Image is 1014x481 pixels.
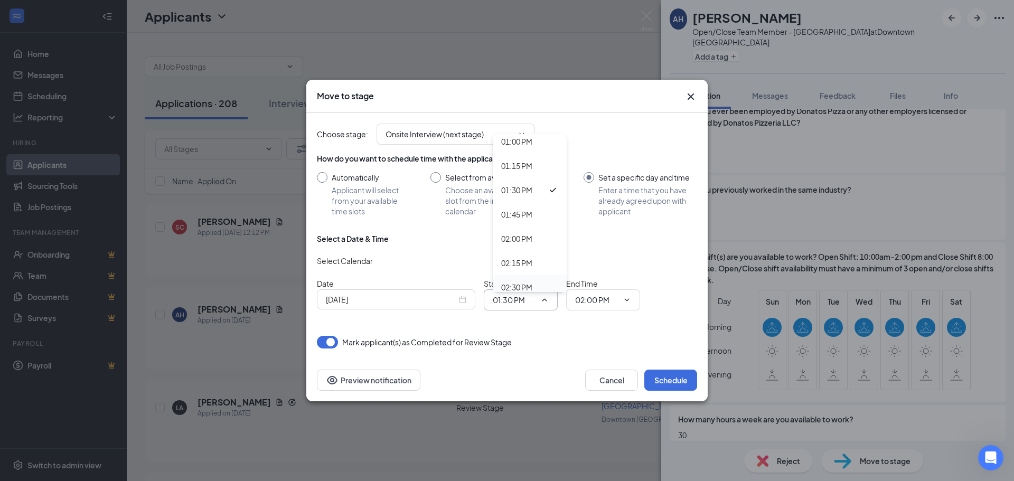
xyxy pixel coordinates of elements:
[501,184,532,196] div: 01:30 PM
[501,281,532,293] div: 02:30 PM
[317,233,389,244] div: Select a Date & Time
[684,90,697,103] button: Close
[575,294,618,306] input: End time
[501,160,532,172] div: 01:15 PM
[501,257,532,269] div: 02:15 PM
[623,296,631,304] svg: ChevronDown
[317,90,374,102] h3: Move to stage
[317,279,334,288] span: Date
[501,209,532,220] div: 01:45 PM
[501,136,532,147] div: 01:00 PM
[585,370,638,391] button: Cancel
[326,294,457,305] input: Oct 15, 2025
[518,130,526,138] svg: ChevronDown
[326,374,339,386] svg: Eye
[684,90,697,103] svg: Cross
[548,185,558,195] svg: Checkmark
[484,279,519,288] span: Start Time
[644,370,697,391] button: Schedule
[317,128,368,140] span: Choose stage :
[540,296,549,304] svg: ChevronUp
[493,294,536,306] input: Start time
[317,256,373,266] span: Select Calendar
[978,445,1003,470] iframe: Intercom live chat
[317,370,420,391] button: Preview notificationEye
[566,279,598,288] span: End Time
[317,153,697,164] div: How do you want to schedule time with the applicant?
[342,336,512,348] span: Mark applicant(s) as Completed for Review Stage
[501,233,532,244] div: 02:00 PM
